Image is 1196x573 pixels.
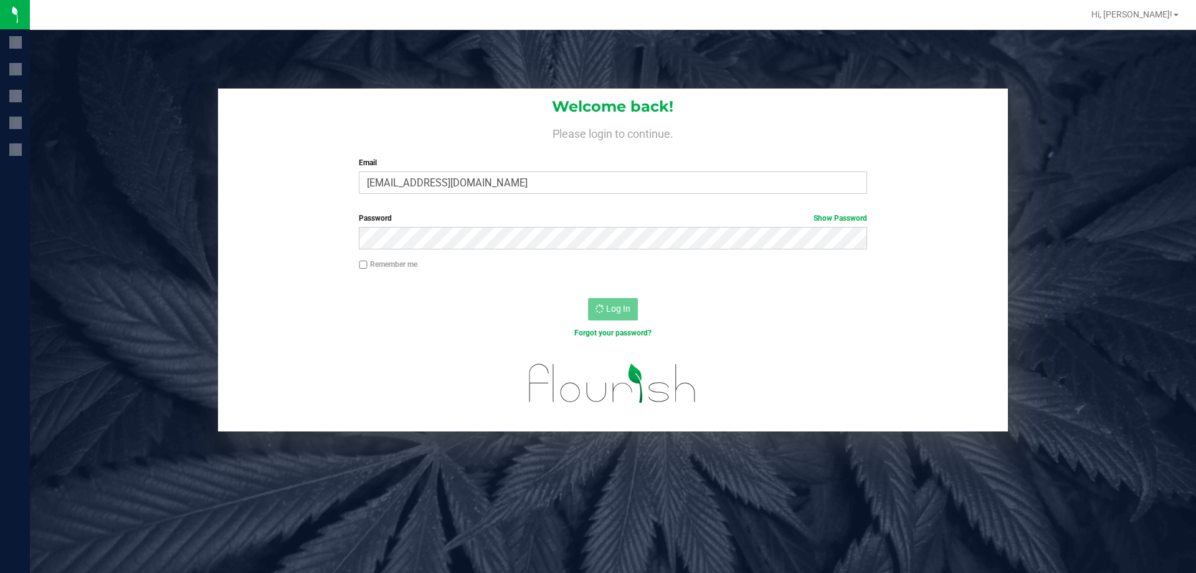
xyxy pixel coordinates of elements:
[359,261,368,269] input: Remember me
[814,214,867,223] a: Show Password
[359,157,866,168] label: Email
[574,329,652,337] a: Forgot your password?
[514,352,711,415] img: flourish_logo.svg
[588,298,638,320] button: Log In
[359,259,417,270] label: Remember me
[218,99,1008,115] h1: Welcome back!
[606,304,630,314] span: Log In
[1091,9,1172,19] span: Hi, [PERSON_NAME]!
[359,214,392,223] span: Password
[218,125,1008,140] h4: Please login to continue.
